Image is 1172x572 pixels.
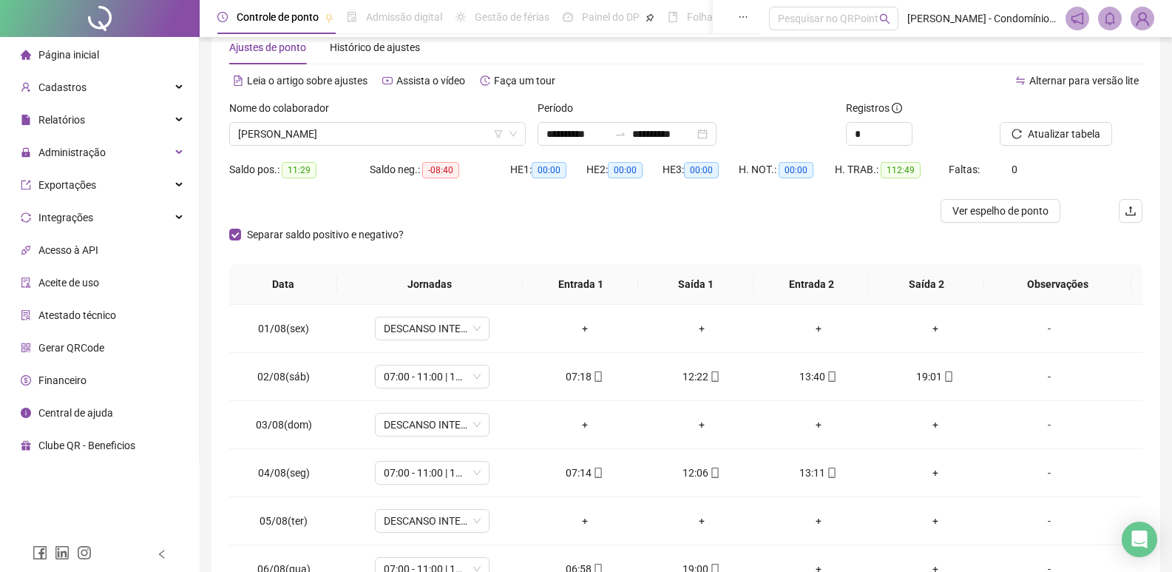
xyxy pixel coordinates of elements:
[1006,513,1093,529] div: -
[21,212,31,223] span: sync
[38,407,113,419] span: Central de ajuda
[1071,12,1084,25] span: notification
[396,75,465,87] span: Assista o vídeo
[655,369,748,385] div: 12:22
[38,244,98,256] span: Acesso à API
[739,161,835,178] div: H. NOT.:
[825,371,837,382] span: mobile
[38,277,99,289] span: Aceite de uso
[708,371,720,382] span: mobile
[422,162,459,178] span: -08:40
[1028,126,1100,142] span: Atualizar tabela
[229,41,306,53] span: Ajustes de ponto
[384,510,481,532] span: DESCANSO INTER-JORNADA
[480,75,490,86] span: history
[1131,7,1154,30] img: 90824
[881,162,921,178] span: 112:49
[510,161,586,178] div: HE 1:
[38,49,99,61] span: Página inicial
[21,408,31,418] span: info-circle
[238,123,517,145] span: DIEGO BARBOSA
[21,245,31,255] span: api
[538,417,631,433] div: +
[889,369,982,385] div: 19:01
[889,417,982,433] div: +
[1103,12,1117,25] span: bell
[38,179,96,191] span: Exportações
[614,128,626,140] span: swap-right
[38,81,87,93] span: Cadastros
[382,75,393,86] span: youtube
[668,12,678,22] span: book
[384,366,481,388] span: 07:00 - 11:00 | 12:00 - 19:00
[233,75,243,86] span: file-text
[330,41,420,53] span: Histórico de ajustes
[1125,205,1137,217] span: upload
[38,114,85,126] span: Relatórios
[1012,164,1017,175] span: 0
[772,417,865,433] div: +
[663,161,739,178] div: HE 3:
[586,161,663,178] div: HE 2:
[260,515,308,527] span: 05/08(ter)
[229,264,337,305] th: Data
[538,100,583,116] label: Período
[614,128,626,140] span: to
[258,323,309,334] span: 01/08(sex)
[655,417,748,433] div: +
[258,467,310,479] span: 04/08(seg)
[655,320,748,337] div: +
[1012,129,1022,139] span: reload
[538,369,631,385] div: 07:18
[892,103,902,113] span: info-circle
[889,320,982,337] div: +
[1015,75,1026,86] span: swap
[38,342,104,354] span: Gerar QRCode
[229,100,339,116] label: Nome do colaborador
[772,369,865,385] div: 13:40
[684,162,719,178] span: 00:00
[494,129,503,138] span: filter
[1006,320,1093,337] div: -
[738,12,748,22] span: ellipsis
[655,513,748,529] div: +
[509,129,518,138] span: down
[538,320,631,337] div: +
[523,264,638,305] th: Entrada 1
[337,264,523,305] th: Jornadas
[455,12,466,22] span: sun
[538,513,631,529] div: +
[55,545,70,560] span: linkedin
[608,162,643,178] span: 00:00
[907,10,1057,27] span: [PERSON_NAME] - Condomínio Residencial Santa Teresa
[256,419,312,431] span: 03/08(dom)
[1000,122,1112,146] button: Atualizar tabela
[889,513,982,529] div: +
[77,545,92,560] span: instagram
[21,115,31,125] span: file
[21,343,31,353] span: qrcode
[38,147,106,158] span: Administração
[38,374,87,386] span: Financeiro
[984,264,1131,305] th: Observações
[257,371,310,383] span: 02/08(sáb)
[1006,417,1093,433] div: -
[869,264,984,305] th: Saída 2
[592,371,603,382] span: mobile
[247,75,367,87] span: Leia o artigo sobre ajustes
[638,264,753,305] th: Saída 1
[538,465,631,481] div: 07:14
[772,513,865,529] div: +
[347,12,357,22] span: file-done
[370,161,510,178] div: Saldo neg.:
[949,164,982,175] span: Faltas:
[1006,369,1093,385] div: -
[646,13,654,22] span: pushpin
[1029,75,1139,87] span: Alternar para versão lite
[21,310,31,320] span: solution
[655,465,748,481] div: 12:06
[592,468,603,478] span: mobile
[241,226,410,243] span: Separar saldo positivo e negativo?
[325,13,333,22] span: pushpin
[1122,522,1157,557] div: Open Intercom Messenger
